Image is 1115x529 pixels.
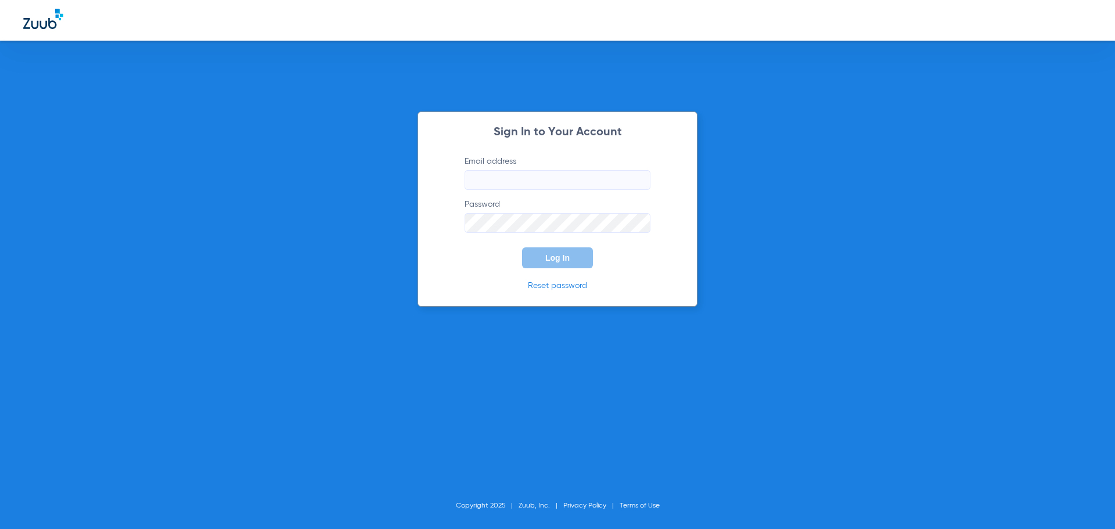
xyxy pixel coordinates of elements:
input: Password [465,213,650,233]
iframe: Chat Widget [855,62,1115,529]
a: Terms of Use [620,502,660,509]
li: Copyright 2025 [456,500,519,512]
label: Email address [465,156,650,190]
label: Password [465,199,650,233]
img: Zuub Logo [23,9,63,29]
h2: Sign In to Your Account [447,127,668,138]
span: Log In [545,253,570,262]
li: Zuub, Inc. [519,500,563,512]
a: Reset password [528,282,587,290]
button: Log In [522,247,593,268]
input: Email address [465,170,650,190]
a: Privacy Policy [563,502,606,509]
